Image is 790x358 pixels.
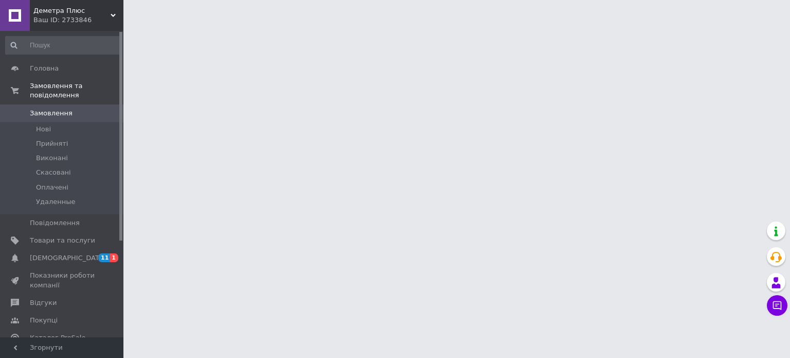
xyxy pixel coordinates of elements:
[98,253,110,262] span: 11
[30,81,123,100] span: Замовлення та повідомлення
[30,271,95,289] span: Показники роботи компанії
[30,218,80,228] span: Повідомлення
[36,168,71,177] span: Скасовані
[30,64,59,73] span: Головна
[36,125,51,134] span: Нові
[30,253,106,263] span: [DEMOGRAPHIC_DATA]
[30,333,85,343] span: Каталог ProSale
[767,295,787,316] button: Чат з покупцем
[30,298,57,308] span: Відгуки
[33,6,111,15] span: Деметра Плюс
[33,15,123,25] div: Ваш ID: 2733846
[36,154,68,163] span: Виконані
[36,139,68,148] span: Прийняті
[30,316,58,325] span: Покупці
[5,36,121,55] input: Пошук
[36,183,68,192] span: Оплачені
[30,109,73,118] span: Замовлення
[36,197,75,207] span: Удаленные
[110,253,118,262] span: 1
[30,236,95,245] span: Товари та послуги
